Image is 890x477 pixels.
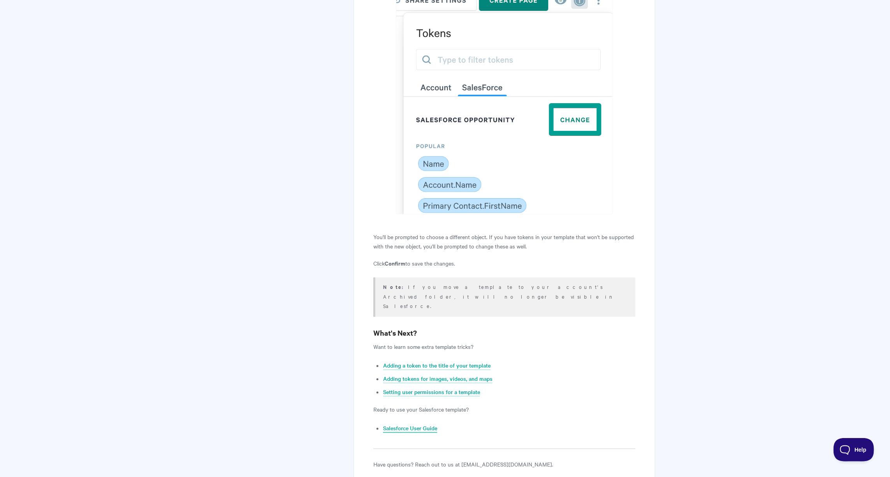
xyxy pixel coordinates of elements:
[385,259,405,268] strong: Confirm
[373,405,635,414] p: Ready to use your Salesforce template?
[383,283,408,291] strong: Note:
[373,232,635,251] p: You'll be prompted to choose a different object. If you have tokens in your template that won't b...
[383,282,626,311] p: If you move a template to your account's Archived folder, it will no longer be visible in Salesfo...
[383,362,491,370] a: Adding a token to the title of your template
[383,424,437,433] a: Salesforce User Guide
[373,342,635,352] p: Want to learn some extra template tricks?
[834,438,874,461] iframe: Toggle Customer Support
[383,388,480,397] a: Setting user permissions for a template
[373,259,635,268] p: Click to save the changes.
[373,328,635,339] h3: What's Next?
[373,460,635,469] p: Have questions? Reach out to us at [EMAIL_ADDRESS][DOMAIN_NAME].
[383,375,492,384] a: Adding tokens for images, videos, and maps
